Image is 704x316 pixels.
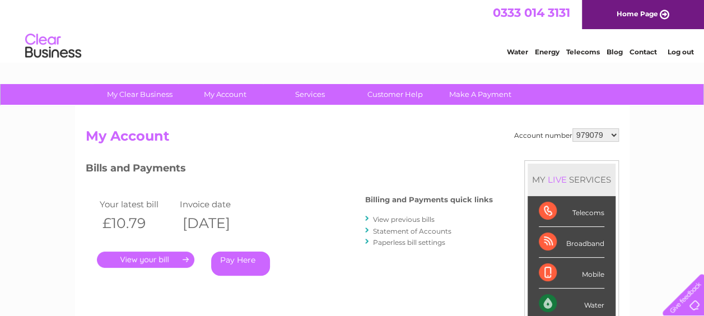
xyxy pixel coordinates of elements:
a: View previous bills [373,215,435,224]
a: My Clear Business [94,84,186,105]
a: Water [507,48,528,56]
div: Account number [514,128,619,142]
th: £10.79 [97,212,178,235]
div: MY SERVICES [528,164,616,196]
a: 0333 014 3131 [493,6,570,20]
a: Customer Help [349,84,441,105]
td: Your latest bill [97,197,178,212]
a: Blog [607,48,623,56]
div: LIVE [546,174,569,185]
div: Broadband [539,227,604,258]
img: logo.png [25,29,82,63]
a: Services [264,84,356,105]
div: Mobile [539,258,604,289]
a: Log out [667,48,693,56]
h4: Billing and Payments quick links [365,196,493,204]
a: . [97,252,194,268]
div: Clear Business is a trading name of Verastar Limited (registered in [GEOGRAPHIC_DATA] No. 3667643... [88,6,617,54]
a: Contact [630,48,657,56]
h2: My Account [86,128,619,150]
a: Paperless bill settings [373,238,445,247]
a: Telecoms [566,48,600,56]
a: Make A Payment [434,84,526,105]
a: Statement of Accounts [373,227,451,235]
a: Pay Here [211,252,270,276]
h3: Bills and Payments [86,160,493,180]
th: [DATE] [177,212,258,235]
a: Energy [535,48,560,56]
td: Invoice date [177,197,258,212]
a: My Account [179,84,271,105]
div: Telecoms [539,196,604,227]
